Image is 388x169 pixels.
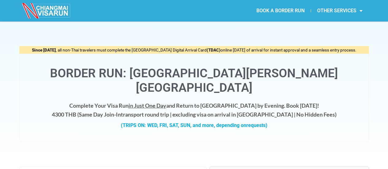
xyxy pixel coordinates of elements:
a: BOOK A BORDER RUN [250,4,311,18]
span: , all non-Thai travelers must complete the [GEOGRAPHIC_DATA] Digital Arrival Card online [DATE] o... [32,48,356,52]
h1: Border Run: [GEOGRAPHIC_DATA][PERSON_NAME][GEOGRAPHIC_DATA] [26,66,363,95]
strong: Since [DATE] [32,48,56,52]
span: in Just One Day [129,102,166,109]
a: OTHER SERVICES [311,4,369,18]
h4: Complete Your Visa Run and Return to [GEOGRAPHIC_DATA] by Evening. Book [DATE]! 4300 THB ( transp... [26,101,363,119]
strong: Same Day Join-In [79,111,121,118]
span: requests) [246,122,267,128]
nav: Menu [194,4,369,18]
strong: (TDAC) [207,48,221,52]
strong: (TRIPS ON: WED, FRI, SAT, SUN, and more, depending on [121,122,267,128]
